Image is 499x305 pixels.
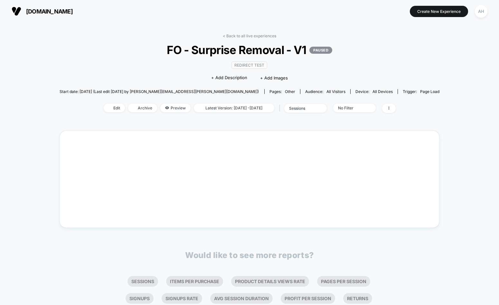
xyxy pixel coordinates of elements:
[162,293,202,304] li: Signups Rate
[126,293,154,304] li: Signups
[281,293,335,304] li: Profit Per Session
[79,43,420,57] span: FO - Surprise Removal - V1
[278,104,284,113] span: |
[420,89,439,94] span: Page Load
[223,33,276,38] a: < Back to all live experiences
[403,89,439,94] div: Trigger:
[475,5,487,18] div: AH
[326,89,345,94] span: All Visitors
[185,250,314,260] p: Would like to see more reports?
[12,6,21,16] img: Visually logo
[260,75,288,80] span: + Add Images
[338,106,364,110] div: No Filter
[60,89,259,94] span: Start date: [DATE] (Last edit [DATE] by [PERSON_NAME][EMAIL_ADDRESS][PERSON_NAME][DOMAIN_NAME])
[160,104,191,112] span: Preview
[343,293,372,304] li: Returns
[269,89,295,94] div: Pages:
[350,89,398,94] span: Device:
[127,276,158,287] li: Sessions
[305,89,345,94] div: Audience:
[473,5,489,18] button: AH
[128,104,157,112] span: Archive
[210,293,273,304] li: Avg Session Duration
[104,104,125,112] span: Edit
[309,47,332,54] p: PAUSED
[317,276,370,287] li: Pages Per Session
[410,6,468,17] button: Create New Experience
[285,89,295,94] span: other
[372,89,393,94] span: all devices
[26,8,73,15] span: [DOMAIN_NAME]
[289,106,315,111] div: sessions
[231,276,309,287] li: Product Details Views Rate
[211,75,247,81] span: + Add Description
[231,61,267,69] span: Redirect Test
[10,6,75,16] button: [DOMAIN_NAME]
[194,104,274,112] span: Latest Version: [DATE] - [DATE]
[166,276,223,287] li: Items Per Purchase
